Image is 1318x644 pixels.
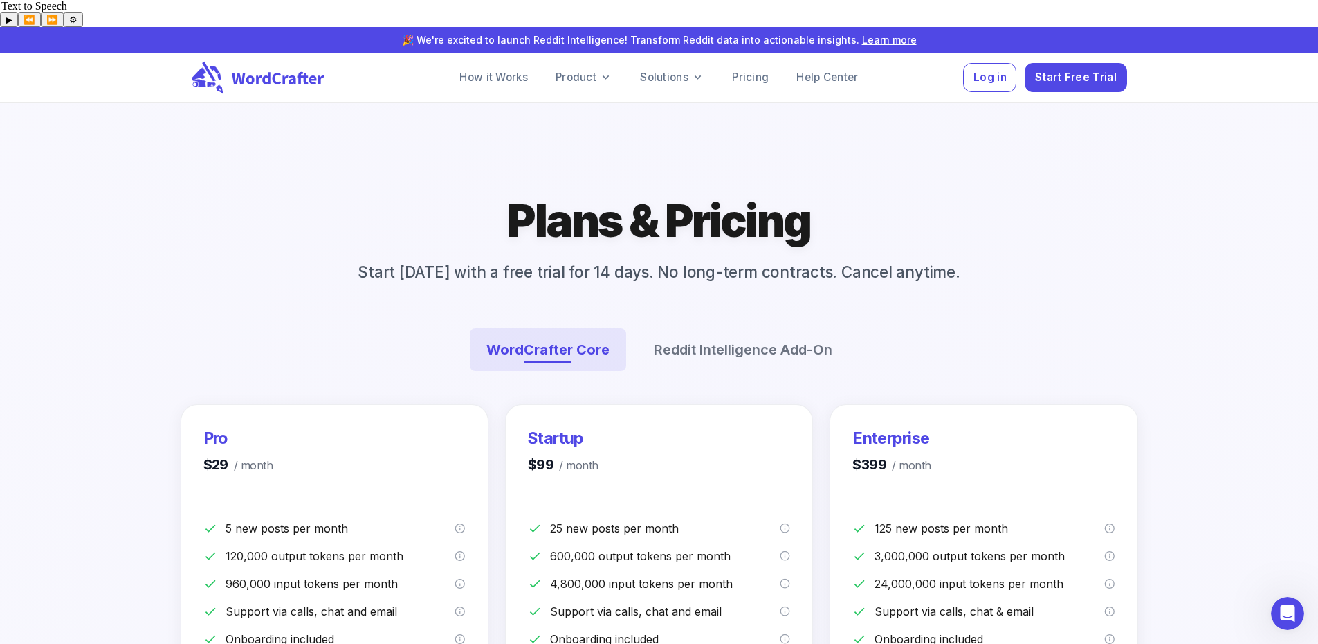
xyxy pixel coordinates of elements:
p: Start [DATE] with a free trial for 14 days. No long-term contracts. Cancel anytime. [336,260,982,284]
h3: Startup [528,427,598,449]
span: / month [886,456,931,475]
svg: We offer support via calls, chat and email to our customers with the enterprise plan [1104,606,1115,617]
span: Log in [973,69,1007,87]
button: Settings [64,12,83,27]
p: Support via calls, chat & email [875,603,1104,620]
p: 5 new posts per month [226,520,455,537]
svg: Output tokens are the words/characters the model generates in response to your instructions. You ... [780,551,791,562]
svg: We offer support via calls, chat and email to our customers with the startup plan [780,606,791,617]
p: Support via calls, chat and email [550,603,780,620]
iframe: Intercom live chat [1271,597,1304,630]
svg: A post is a new piece of content, an imported content for optimization or a content brief. [1104,523,1115,534]
a: Learn more [862,34,917,46]
svg: Output tokens are the words/characters the model generates in response to your instructions. You ... [455,551,466,562]
h4: $29 [203,455,273,475]
a: Product [544,64,623,91]
button: WordCrafter Core [470,328,626,371]
p: Support via calls, chat and email [226,603,455,620]
h3: Pro [203,427,273,449]
button: Log in [963,63,1016,93]
button: Previous [18,12,41,27]
button: Start Free Trial [1025,63,1126,93]
button: Reddit Intelligence Add-On [637,328,849,371]
p: 24,000,000 input tokens per month [875,575,1104,592]
svg: A post is a new piece of content, an imported content for optimization or a content brief. [455,523,466,534]
span: / month [228,456,273,475]
svg: Input tokens are the words you provide to the AI model as instructions. You can think of tokens a... [455,578,466,589]
p: 125 new posts per month [875,520,1104,537]
h4: $99 [528,455,598,475]
p: 120,000 output tokens per month [226,548,455,564]
svg: Output tokens are the words/characters the model generates in response to your instructions. You ... [1104,551,1115,562]
p: 🎉 We're excited to launch Reddit Intelligence! Transform Reddit data into actionable insights. [53,33,1265,47]
svg: A post is a new piece of content, an imported content for optimization or a content brief. [780,523,791,534]
h3: Enterprise [852,427,931,449]
svg: We offer support via calls, chat and email to our customers with the pro plan [455,606,466,617]
p: 25 new posts per month [550,520,780,537]
h1: Plans & Pricing [507,192,811,249]
a: Pricing [721,64,780,91]
a: Help Center [785,64,869,91]
button: Forward [41,12,64,27]
svg: Input tokens are the words you provide to the AI model as instructions. You can think of tokens a... [780,578,791,589]
p: 3,000,000 output tokens per month [875,548,1104,564]
svg: Input tokens are the words you provide to the AI model as instructions. You can think of tokens a... [1104,578,1115,589]
p: 960,000 input tokens per month [226,575,455,592]
a: Solutions [629,64,715,91]
p: 4,800,000 input tokens per month [550,575,780,592]
p: 600,000 output tokens per month [550,548,780,564]
span: Start Free Trial [1035,69,1117,87]
h4: $399 [852,455,931,475]
span: / month [553,456,598,475]
a: How it Works [448,64,539,91]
